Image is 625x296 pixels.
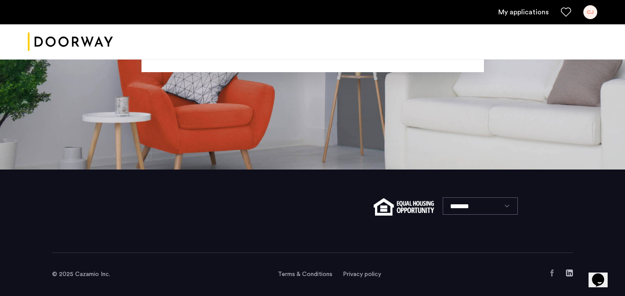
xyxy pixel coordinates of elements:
[343,270,381,279] a: Privacy policy
[561,7,571,17] a: Favorites
[28,26,113,58] a: Cazamio logo
[374,198,434,216] img: equal-housing.png
[28,26,113,58] img: logo
[549,269,556,276] a: Facebook
[443,197,518,215] select: Language select
[566,269,573,276] a: LinkedIn
[498,7,549,17] a: My application
[583,5,597,19] div: CJ
[52,271,110,277] span: © 2025 Cazamio Inc.
[278,270,332,279] a: Terms and conditions
[589,261,616,287] iframe: chat widget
